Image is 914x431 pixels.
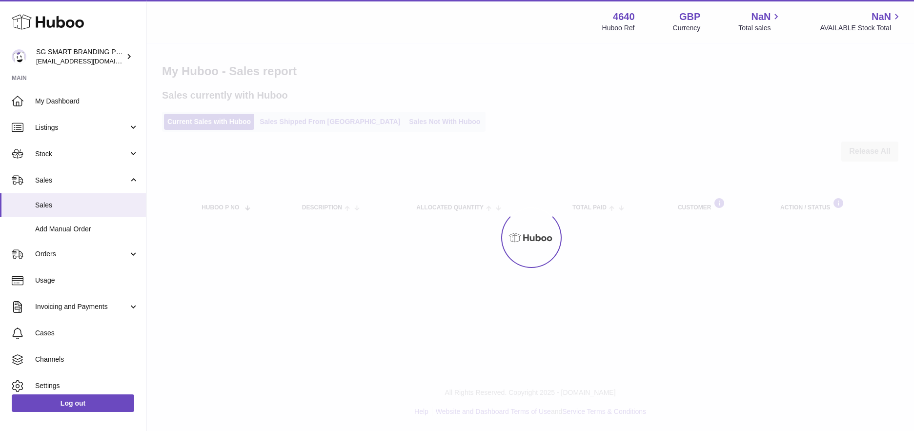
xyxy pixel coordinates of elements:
span: Sales [35,176,128,185]
strong: GBP [679,10,700,23]
img: uktopsmileshipping@gmail.com [12,49,26,64]
a: NaN Total sales [738,10,782,33]
span: Orders [35,249,128,259]
span: Add Manual Order [35,225,139,234]
span: Settings [35,381,139,390]
span: NaN [751,10,771,23]
span: My Dashboard [35,97,139,106]
span: NaN [872,10,891,23]
span: Total sales [738,23,782,33]
strong: 4640 [613,10,635,23]
span: Stock [35,149,128,159]
span: Cases [35,328,139,338]
span: Listings [35,123,128,132]
div: SG SMART BRANDING PTE. LTD. [36,47,124,66]
span: Invoicing and Payments [35,302,128,311]
a: NaN AVAILABLE Stock Total [820,10,902,33]
div: Huboo Ref [602,23,635,33]
span: Sales [35,201,139,210]
a: Log out [12,394,134,412]
div: Currency [673,23,701,33]
span: AVAILABLE Stock Total [820,23,902,33]
span: Usage [35,276,139,285]
span: Channels [35,355,139,364]
span: [EMAIL_ADDRESS][DOMAIN_NAME] [36,57,143,65]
